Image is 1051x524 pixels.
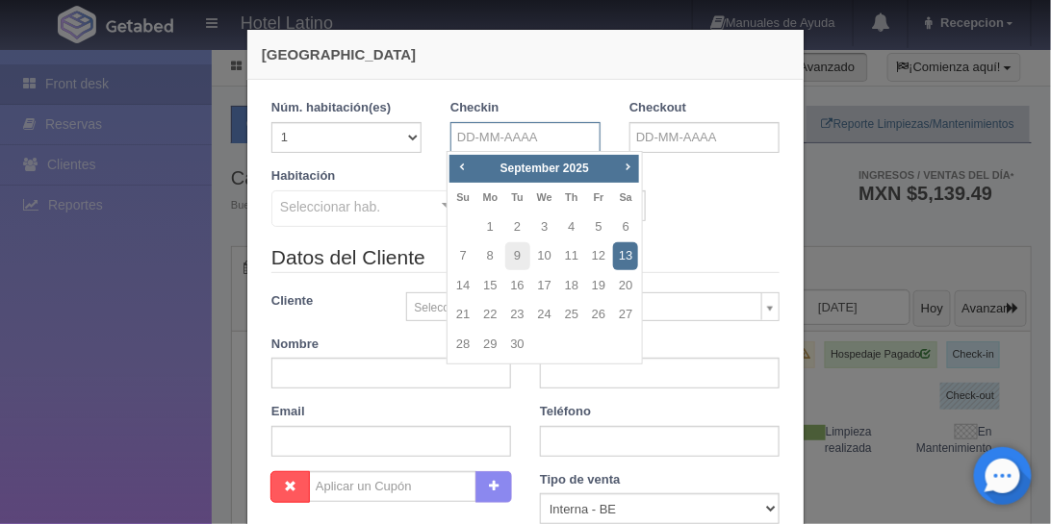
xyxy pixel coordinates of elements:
[565,191,577,203] span: Thursday
[532,272,557,300] a: 17
[271,243,780,273] legend: Datos del Cliente
[477,242,502,270] a: 8
[450,272,475,300] a: 14
[505,331,530,359] a: 30
[309,471,476,502] input: Aplicar un Cupón
[505,301,530,329] a: 23
[415,293,755,322] span: Seleccionar / Crear cliente
[563,162,589,175] span: 2025
[586,242,611,270] a: 12
[511,191,523,203] span: Tuesday
[454,159,470,174] span: Prev
[450,99,500,117] label: Checkin
[271,167,335,186] label: Habitación
[406,292,781,321] a: Seleccionar / Crear cliente
[559,213,584,241] a: 4
[505,272,530,300] a: 16
[483,191,499,203] span: Monday
[617,157,638,178] a: Next
[613,242,638,270] a: 13
[450,301,475,329] a: 21
[629,122,780,153] input: DD-MM-AAAA
[586,213,611,241] a: 5
[540,403,591,421] label: Teléfono
[505,213,530,241] a: 2
[271,403,305,421] label: Email
[477,272,502,300] a: 15
[613,213,638,241] a: 6
[450,331,475,359] a: 28
[559,301,584,329] a: 25
[477,331,502,359] a: 29
[257,292,392,311] label: Cliente
[262,44,789,64] h4: [GEOGRAPHIC_DATA]
[500,162,560,175] span: September
[477,213,502,241] a: 1
[594,191,604,203] span: Friday
[505,242,530,270] a: 9
[559,272,584,300] a: 18
[586,272,611,300] a: 19
[537,191,552,203] span: Wednesday
[532,301,557,329] a: 24
[613,301,638,329] a: 27
[559,242,584,270] a: 11
[620,191,632,203] span: Saturday
[620,159,635,174] span: Next
[450,242,475,270] a: 7
[271,99,391,117] label: Núm. habitación(es)
[456,191,470,203] span: Sunday
[451,157,473,178] a: Prev
[280,195,380,216] span: Seleccionar hab.
[477,301,502,329] a: 22
[271,336,319,354] label: Nombre
[629,99,686,117] label: Checkout
[586,301,611,329] a: 26
[450,122,601,153] input: DD-MM-AAAA
[613,272,638,300] a: 20
[540,471,621,489] label: Tipo de venta
[532,213,557,241] a: 3
[532,242,557,270] a: 10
